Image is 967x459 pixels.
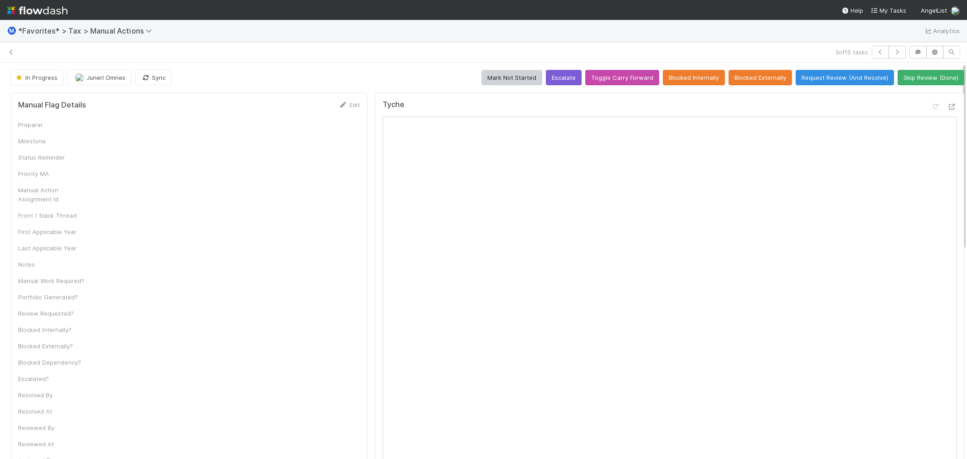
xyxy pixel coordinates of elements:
[481,70,542,85] button: Mark Not Started
[18,407,86,416] div: Resolved At
[18,169,86,178] div: Priority MA
[18,358,86,367] div: Blocked Dependency?
[18,153,86,162] div: Status Reminder
[67,70,131,85] button: Junerl Omnes
[841,6,863,15] div: Help
[18,137,86,146] div: Milestone
[835,48,868,57] span: 3 of 15 tasks
[18,101,86,110] h5: Manual Flag Details
[663,70,725,85] button: Blocked Internally
[383,100,404,109] h5: Tyche
[898,70,964,85] button: Skip Review (Done)
[870,6,906,15] a: My Tasks
[18,374,86,383] div: Escalated?
[18,325,86,334] div: Blocked Internally?
[796,70,894,85] button: Request Review (And Resolve)
[921,7,947,14] span: AngelList
[18,439,86,449] div: Reviewed At
[18,260,86,269] div: Notes
[18,244,86,253] div: Last Applicable Year
[18,276,86,285] div: Manual Work Required?
[870,7,906,14] span: My Tasks
[729,70,792,85] button: Blocked Externally
[18,391,86,400] div: Resolved By
[18,26,156,35] span: *Favorites* > Tax > Manual Actions
[135,70,171,85] button: Sync
[18,211,86,220] div: Front / Slack Thread
[75,73,84,82] img: avatar_de77a991-7322-4664-a63d-98ba485ee9e0.png
[18,186,86,204] div: Manual Action Assignment Id
[339,101,360,108] a: Edit
[546,70,582,85] button: Escalate
[18,342,86,351] div: Blocked Externally?
[585,70,659,85] button: Toggle Carry Forward
[18,309,86,318] div: Review Requested?
[18,293,86,302] div: Portfolio Generated?
[87,74,126,81] span: Junerl Omnes
[924,25,960,36] a: Analytics
[18,227,86,236] div: First Applicable Year
[18,423,86,432] div: Reviewed By
[7,3,68,18] img: logo-inverted-e16ddd16eac7371096b0.svg
[18,120,86,129] div: Preparer
[7,27,16,34] span: Ⓜ️
[951,6,960,15] img: avatar_de77a991-7322-4664-a63d-98ba485ee9e0.png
